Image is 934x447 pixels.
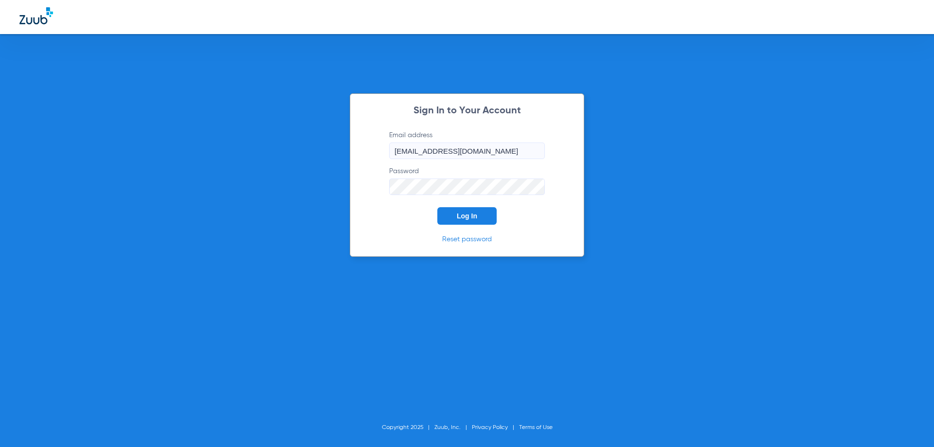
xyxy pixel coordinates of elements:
[389,179,545,195] input: Password
[457,212,477,220] span: Log In
[19,7,53,24] img: Zuub Logo
[434,423,472,432] li: Zuub, Inc.
[442,236,492,243] a: Reset password
[519,425,553,430] a: Terms of Use
[472,425,508,430] a: Privacy Policy
[437,207,497,225] button: Log In
[375,106,559,116] h2: Sign In to Your Account
[389,166,545,195] label: Password
[885,400,934,447] iframe: Chat Widget
[389,130,545,159] label: Email address
[382,423,434,432] li: Copyright 2025
[389,143,545,159] input: Email address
